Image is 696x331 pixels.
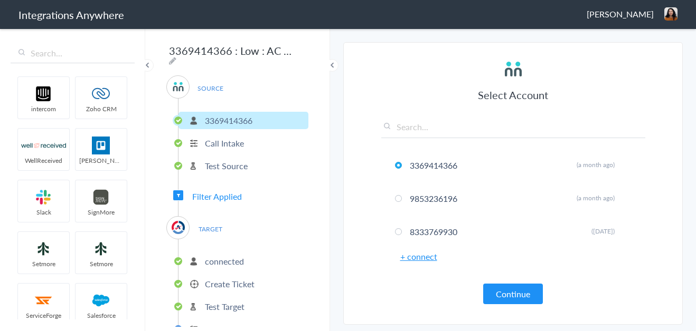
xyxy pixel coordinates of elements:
[483,284,543,304] button: Continue
[18,259,69,268] span: Setmore
[205,160,248,172] p: Test Source
[190,222,230,236] span: TARGET
[79,291,124,309] img: salesforce-logo.svg
[18,311,69,320] span: ServiceForge
[577,160,615,169] span: (a month ago)
[587,8,654,20] span: [PERSON_NAME]
[76,311,127,320] span: Salesforce
[18,7,124,22] h1: Integrations Anywhere
[400,250,437,262] a: + connect
[11,43,135,63] input: Search...
[664,7,678,21] img: blob
[205,300,244,313] p: Test Target
[21,188,66,206] img: slack-logo.svg
[172,80,185,93] img: answerconnect-logo.svg
[79,85,124,103] img: zoho-logo.svg
[21,137,66,154] img: wr-logo.svg
[18,156,69,165] span: WellReceived
[192,190,242,202] span: Filter Applied
[21,85,66,103] img: intercom-logo.svg
[79,240,124,258] img: setmoreNew.jpg
[18,208,69,217] span: Slack
[76,259,127,268] span: Setmore
[172,221,185,234] img: autotask.png
[381,87,645,102] h3: Select Account
[76,208,127,217] span: SignMore
[577,193,615,202] span: (a month ago)
[21,240,66,258] img: setmoreNew.jpg
[205,255,244,267] p: connected
[79,137,124,154] img: trello.png
[503,59,524,80] img: answerconnect-logo.svg
[591,227,615,236] span: ([DATE])
[381,121,645,138] input: Search...
[205,114,252,126] p: 3369414366
[76,104,127,113] span: Zoho CRM
[205,137,244,149] p: Call Intake
[190,81,230,95] span: SOURCE
[21,291,66,309] img: serviceforge-icon.png
[18,104,69,113] span: intercom
[79,188,124,206] img: signmore-logo.png
[205,278,255,290] p: Create Ticket
[76,156,127,165] span: [PERSON_NAME]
